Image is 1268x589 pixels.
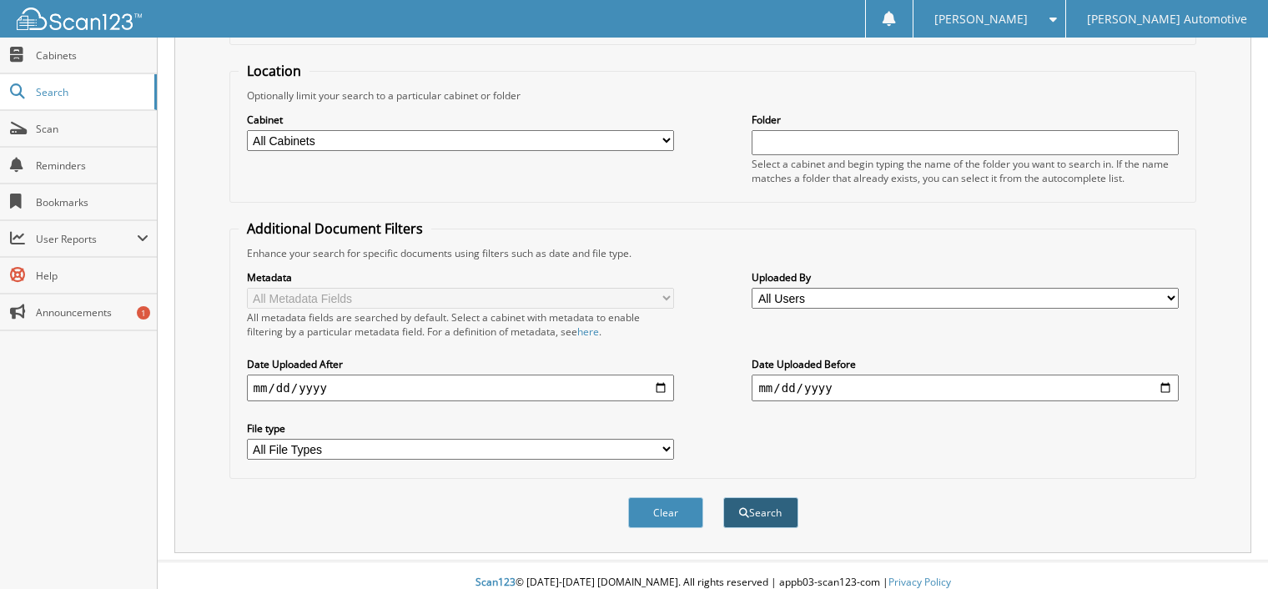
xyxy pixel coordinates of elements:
div: Optionally limit your search to a particular cabinet or folder [239,88,1188,103]
label: Uploaded By [752,270,1179,284]
input: start [247,375,674,401]
a: here [577,325,599,339]
a: Privacy Policy [888,575,951,589]
button: Search [723,497,798,528]
input: end [752,375,1179,401]
span: Announcements [36,305,148,320]
span: [PERSON_NAME] [934,14,1028,24]
label: Metadata [247,270,674,284]
legend: Location [239,62,309,80]
img: scan123-logo-white.svg [17,8,142,30]
label: Date Uploaded After [247,357,674,371]
legend: Additional Document Filters [239,219,431,238]
div: All metadata fields are searched by default. Select a cabinet with metadata to enable filtering b... [247,310,674,339]
span: User Reports [36,232,137,246]
span: Scan [36,122,148,136]
div: Enhance your search for specific documents using filters such as date and file type. [239,246,1188,260]
span: Search [36,85,146,99]
label: Folder [752,113,1179,127]
div: 1 [137,306,150,320]
label: Date Uploaded Before [752,357,1179,371]
span: Bookmarks [36,195,148,209]
span: Reminders [36,159,148,173]
span: [PERSON_NAME] Automotive [1087,14,1247,24]
span: Help [36,269,148,283]
button: Clear [628,497,703,528]
label: File type [247,421,674,435]
span: Scan123 [475,575,516,589]
div: Select a cabinet and begin typing the name of the folder you want to search in. If the name match... [752,157,1179,185]
label: Cabinet [247,113,674,127]
span: Cabinets [36,48,148,63]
